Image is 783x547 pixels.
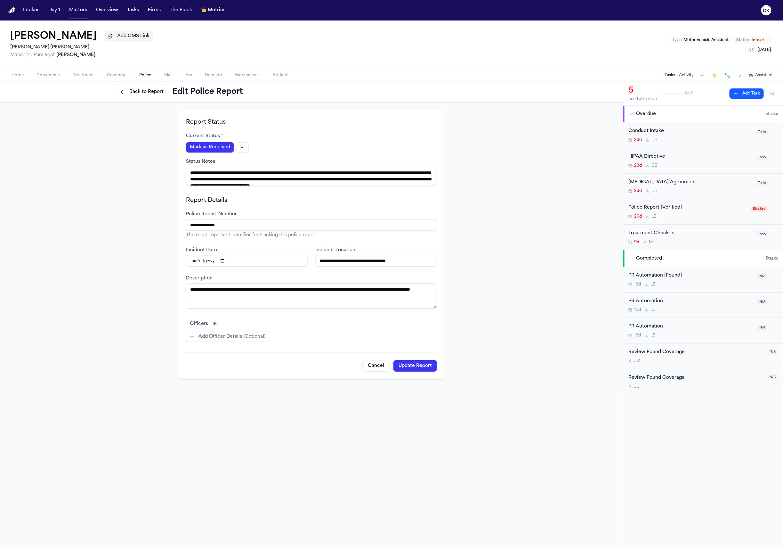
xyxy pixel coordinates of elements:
[634,240,639,245] span: 9d
[186,118,437,127] h3: Report Status
[723,71,732,80] button: Make a Call
[634,214,642,219] span: 20d
[46,4,63,16] button: Day 1
[185,73,192,78] span: Fax
[186,276,213,281] label: Description
[628,374,764,382] div: Review Found Coverage
[235,73,260,78] span: Workspaces
[628,96,657,102] div: need attention
[164,73,173,78] span: Mail
[634,359,640,364] span: J M
[628,86,657,96] div: 5
[67,4,90,16] button: Matters
[315,248,355,253] label: Incident Location
[628,128,752,135] div: Conduct Intake
[623,369,783,394] div: Open task: Review Found Coverage
[362,360,390,372] button: Cancel
[117,87,167,97] button: Back to Report
[139,73,151,78] span: Police
[107,73,126,78] span: Coverage
[186,159,215,164] label: Status Notes
[757,325,768,331] span: N/A
[186,142,234,153] button: Mark as Received
[768,349,778,355] span: N/A
[672,38,682,42] span: Type :
[186,232,437,238] p: The most important identifier for tracking this police report
[623,267,783,293] div: Open task: PR Automation [Found]
[765,112,778,117] span: 5 task s
[765,256,778,261] span: 5 task s
[751,206,768,212] span: Blocked
[125,4,141,16] button: Tasks
[20,4,42,16] a: Intakes
[186,212,237,217] label: Police Report Number
[186,196,437,205] h3: Report Details
[623,318,783,344] div: Open task: PR Automation
[636,255,662,262] span: Completed
[628,272,754,279] div: PR Automation [Found]
[757,299,768,305] span: N/A
[117,33,149,39] span: Add CMS Link
[213,321,217,327] span: ▶
[636,111,656,117] span: Overdue
[679,73,694,78] button: Activity
[634,163,642,168] span: 23d
[628,153,752,161] div: HIPAA Directive
[623,106,783,122] button: Overdue5tasks
[186,134,223,138] label: Current Status *
[172,87,243,97] h1: Edit Police Report
[12,73,24,78] span: Home
[104,31,153,41] button: Add CMS Link
[650,282,656,287] span: L B
[8,7,15,13] a: Home
[634,307,641,312] span: 16d
[623,148,783,174] div: Open task: HIPAA Directive
[752,38,764,43] span: Intake
[768,374,778,380] span: N/A
[186,332,269,342] button: Add Officer Details (Optional)
[683,38,729,42] span: Motor Vehicle Accident
[186,319,221,329] button: Officers▶
[623,344,783,369] div: Open task: Review Found Coverage
[145,4,163,16] a: Firms
[272,73,290,78] span: Artifacts
[623,293,783,318] div: Open task: PR Automation
[10,31,97,42] button: Edit matter name
[685,91,693,96] span: 0 / 10
[749,73,773,78] button: Assistant
[628,298,754,305] div: PR Automation
[736,38,750,43] span: Status:
[205,73,222,78] span: Demand
[710,71,719,80] button: Create Immediate Task
[628,179,752,186] div: [MEDICAL_DATA] Agreement
[628,349,764,356] div: Review Found Coverage
[93,4,121,16] button: Overview
[745,47,773,53] button: Edit DOL: 2025-05-29
[730,88,764,99] button: Add Task
[129,89,164,95] span: Back to Report
[651,188,658,194] span: D B
[670,37,731,43] button: Edit Type: Motor Vehicle Accident
[56,53,95,57] span: [PERSON_NAME]
[198,4,228,16] button: crownMetrics
[651,163,658,168] span: D B
[623,250,783,267] button: Completed5tasks
[36,73,60,78] span: Documents
[623,225,783,250] div: Open task: Treatment Check-In
[623,174,783,199] div: Open task: Retainer Agreement
[757,48,771,52] span: [DATE]
[186,248,217,253] label: Incident Date
[623,122,783,148] div: Open task: Conduct Intake
[628,204,747,211] div: Police Report [Verified]
[756,231,768,237] span: Todo
[10,53,55,57] span: Managing Paralegal:
[190,321,208,327] span: Officers
[747,48,756,52] span: DOL :
[198,334,266,340] span: Add Officer Details (Optional)
[167,4,195,16] button: The Flock
[698,71,706,80] button: Add Task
